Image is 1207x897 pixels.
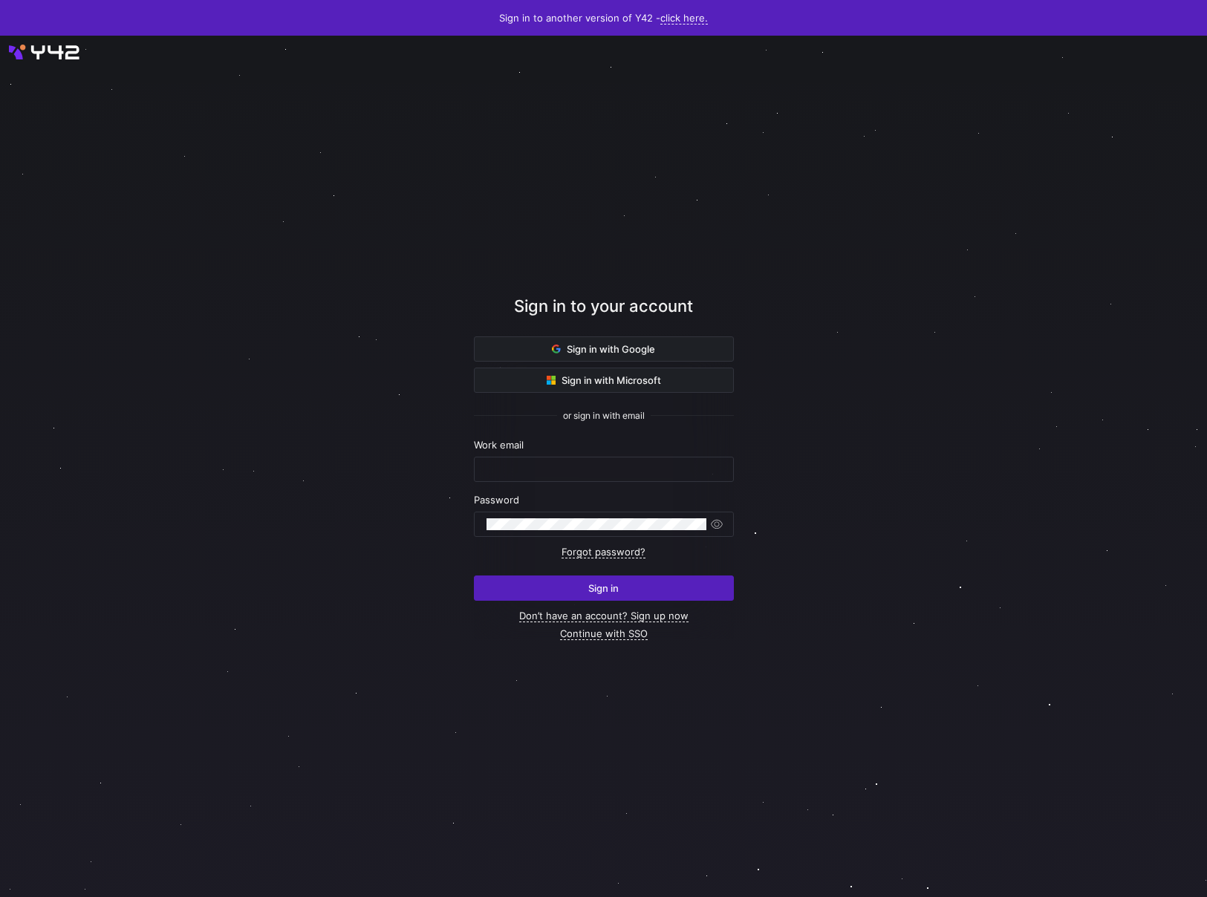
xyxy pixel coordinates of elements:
[519,610,689,622] a: Don’t have an account? Sign up now
[474,294,734,336] div: Sign in to your account
[588,582,619,594] span: Sign in
[562,546,645,558] a: Forgot password?
[474,439,524,451] span: Work email
[660,12,708,25] a: click here.
[474,336,734,362] button: Sign in with Google
[474,368,734,393] button: Sign in with Microsoft
[474,494,519,506] span: Password
[563,411,645,421] span: or sign in with email
[560,627,648,640] a: Continue with SSO
[552,343,655,355] span: Sign in with Google
[547,374,661,386] span: Sign in with Microsoft
[474,575,734,601] button: Sign in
